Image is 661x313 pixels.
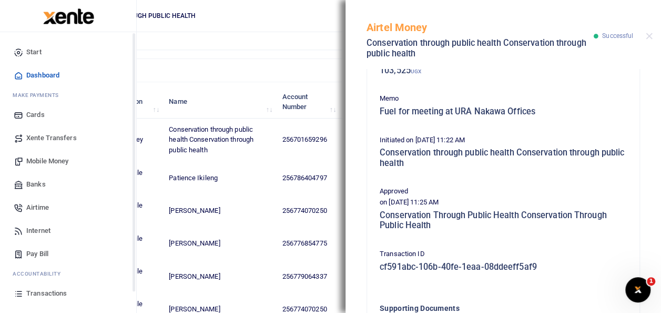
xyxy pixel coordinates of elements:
[42,12,94,19] a: logo-small logo-large logo-large
[8,242,128,266] a: Pay Bill
[340,260,387,293] td: 103,525
[26,47,42,57] span: Start
[8,196,128,219] a: Airtime
[380,135,627,146] p: Initiated on [DATE] 11:22 AM
[340,162,387,194] td: 113,575
[26,249,48,259] span: Pay Bill
[18,91,59,99] span: ake Payments
[276,85,340,118] th: Account Number: activate to sort column ascending
[8,41,128,64] a: Start
[163,260,276,293] td: [PERSON_NAME]
[276,162,340,194] td: 256786404797
[26,179,46,190] span: Banks
[276,119,340,162] td: 256701659296
[602,32,633,40] span: Successful
[380,106,627,117] h5: Fuel for meeting at URA Nakawa Offices
[8,266,128,282] li: Ac
[8,126,128,150] a: Xente Transfers
[367,21,594,34] h5: Airtel Money
[380,186,627,197] p: Approved
[380,93,627,104] p: Memo
[380,197,627,208] p: on [DATE] 11:25 AM
[340,119,387,162] td: 103,525
[646,33,653,40] button: Close
[340,227,387,260] td: 21,780
[163,194,276,227] td: [PERSON_NAME]
[163,227,276,260] td: [PERSON_NAME]
[276,227,340,260] td: 256776854775
[26,133,77,143] span: Xente Transfers
[8,64,128,87] a: Dashboard
[380,148,627,168] h5: Conservation through public health Conservation through public health
[8,103,128,126] a: Cards
[26,288,67,299] span: Transactions
[380,262,627,272] h5: cf591abc-106b-40fe-1eaa-08ddeeff5af9
[367,38,594,58] h5: Conservation through public health Conservation through public health
[49,65,395,76] h4: Recent Transactions
[625,277,650,302] iframe: Intercom live chat
[8,150,128,173] a: Mobile Money
[647,277,655,286] span: 1
[8,87,128,103] li: M
[163,119,276,162] td: Conservation through public health Conservation through public health
[380,210,627,231] h5: Conservation Through Public Health Conservation Through Public Health
[8,173,128,196] a: Banks
[411,69,421,74] small: UGX
[380,249,627,260] p: Transaction ID
[163,85,276,118] th: Name: activate to sort column ascending
[26,202,49,213] span: Airtime
[8,282,128,305] a: Transactions
[163,162,276,194] td: Patience Ikileng
[340,194,387,227] td: 52,850
[26,226,50,236] span: Internet
[8,219,128,242] a: Internet
[43,8,94,24] img: logo-large
[21,270,60,278] span: countability
[340,85,387,118] th: Amount: activate to sort column ascending
[380,65,627,76] h5: 103,525
[26,70,59,81] span: Dashboard
[26,110,45,120] span: Cards
[276,194,340,227] td: 256774070250
[276,260,340,293] td: 256779064337
[26,156,68,167] span: Mobile Money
